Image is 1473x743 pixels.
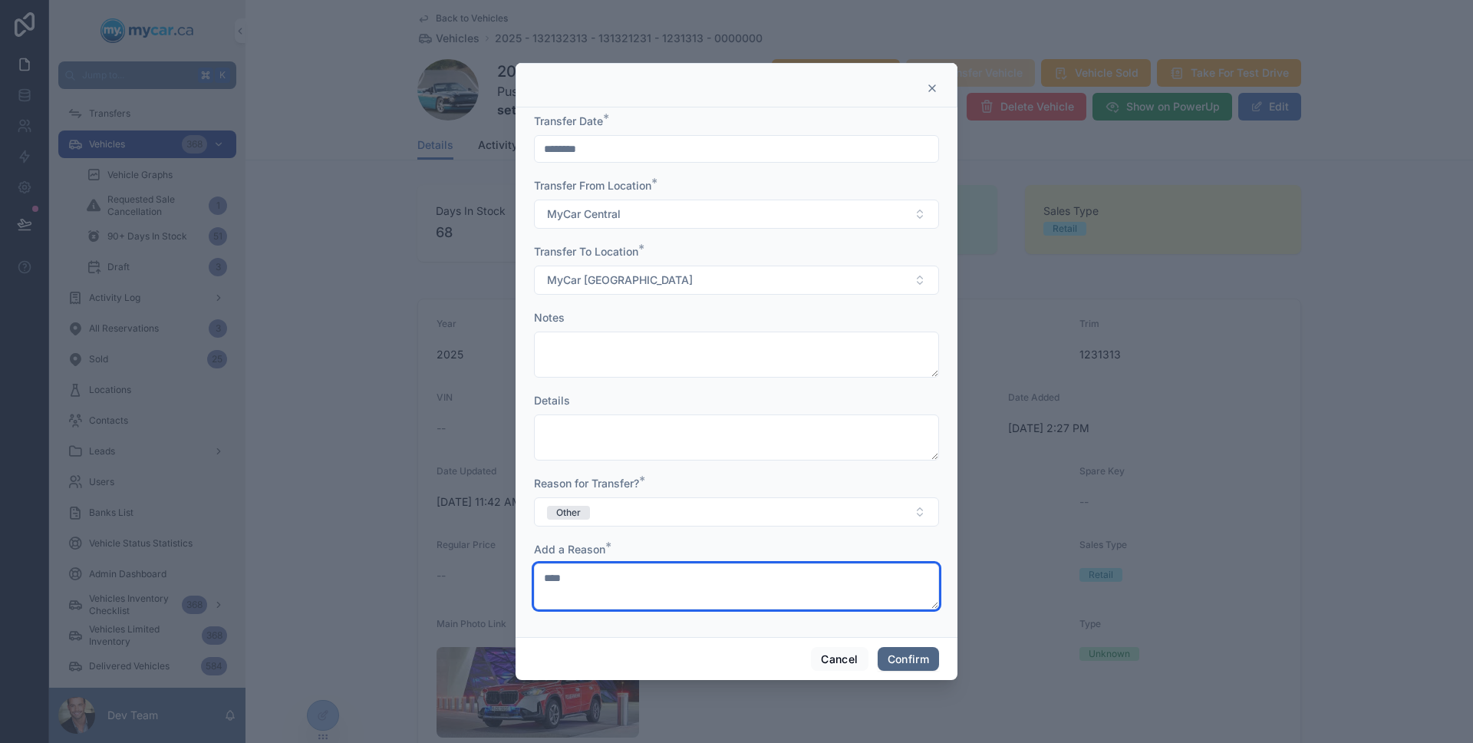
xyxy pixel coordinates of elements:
[556,506,581,520] div: Other
[534,311,565,324] span: Notes
[534,543,605,556] span: Add a Reason
[534,200,939,229] button: Select Button
[547,206,621,222] span: MyCar Central
[878,647,939,672] button: Confirm
[811,647,868,672] button: Cancel
[534,245,638,258] span: Transfer To Location
[534,497,939,527] button: Select Button
[534,394,570,407] span: Details
[534,266,939,295] button: Select Button
[534,477,639,490] span: Reason for Transfer?
[534,179,651,192] span: Transfer From Location
[547,272,693,288] span: MyCar [GEOGRAPHIC_DATA]
[534,114,603,127] span: Transfer Date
